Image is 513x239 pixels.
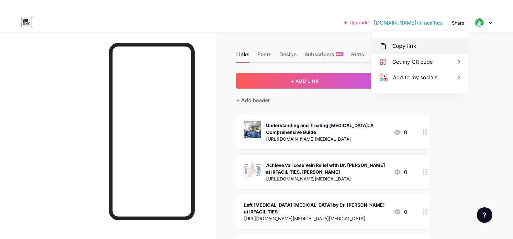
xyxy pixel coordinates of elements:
div: Design [279,50,297,62]
div: [URL][DOMAIN_NAME][MEDICAL_DATA][MEDICAL_DATA] [244,215,388,222]
div: Posts [257,50,272,62]
div: 0 [394,128,407,136]
div: Links [236,50,250,62]
div: Achieve Varicose Vein Relief with Dr. [PERSON_NAME] at IRFACILITIES, [PERSON_NAME] [266,162,388,175]
div: Subscribers [305,50,343,62]
div: 0 [394,208,407,216]
button: + ADD LINK [236,73,374,89]
img: irfacilities x [473,16,485,29]
a: Upgrade [344,20,369,25]
div: Copy link [392,42,416,50]
img: Achieve Varicose Vein Relief with Dr. Sandeep Sharma at IRFACILITIES, Mohali [244,161,261,178]
div: Get my QR code [392,58,433,66]
div: Understanding and Treating [MEDICAL_DATA]: A Comprehensive Guide [266,122,388,136]
a: [DOMAIN_NAME]/irfacilities [374,19,442,27]
div: Left [MEDICAL_DATA] [MEDICAL_DATA] by Dr. [PERSON_NAME] at IRFACILITIES [244,201,388,215]
div: Stats [351,50,364,62]
span: + ADD LINK [291,78,319,84]
div: [URL][DOMAIN_NAME][MEDICAL_DATA] [266,136,388,142]
div: [URL][DOMAIN_NAME][MEDICAL_DATA] [266,175,388,182]
div: Add to my socials [393,73,437,81]
div: Share [452,19,464,26]
span: NEW [336,52,342,56]
div: 0 [394,168,407,176]
div: + Add header [236,96,270,104]
img: Understanding and Treating Varicose Veins: A Comprehensive Guide [244,121,261,138]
